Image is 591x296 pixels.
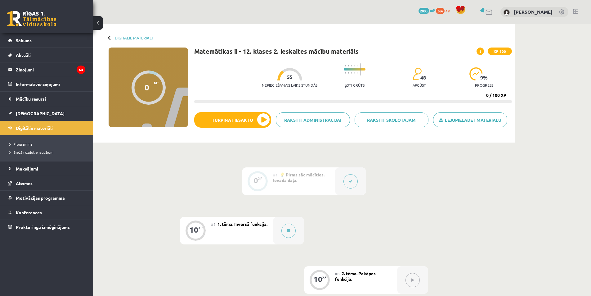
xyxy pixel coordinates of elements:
img: icon-short-line-57e1e144782c952c97e751825c79c345078a6d821885a25fce030b3d8c18986b.svg [351,65,352,66]
span: #3 [335,271,340,276]
img: students-c634bb4e5e11cddfef0936a35e636f08e4e9abd3cc4e673bd6f9a4125e45ecb1.svg [413,67,422,80]
a: Ziņojumi63 [8,62,85,77]
span: Proktoringa izmēģinājums [16,224,70,230]
a: Aktuāli [8,48,85,62]
span: 48 [420,75,426,80]
span: 💡 Pirms sāc mācīties. Ievada daļa. [273,172,325,183]
div: XP [198,226,203,230]
a: Programma [9,141,87,147]
a: 366 xp [436,8,453,13]
span: Aktuāli [16,52,31,58]
span: 1. tēma. Inversā funkcija. [217,221,267,227]
span: Mācību resursi [16,96,46,102]
span: [DEMOGRAPHIC_DATA] [16,111,65,116]
a: Sākums [8,33,85,48]
a: Digitālie materiāli [8,121,85,135]
img: icon-short-line-57e1e144782c952c97e751825c79c345078a6d821885a25fce030b3d8c18986b.svg [345,65,346,66]
img: icon-short-line-57e1e144782c952c97e751825c79c345078a6d821885a25fce030b3d8c18986b.svg [345,72,346,74]
span: 55 [287,74,293,80]
legend: Informatīvie ziņojumi [16,77,85,91]
a: Digitālie materiāli [115,35,153,40]
a: Biežāk uzdotie jautājumi [9,149,87,155]
span: 2. tēma. Pakāpes funkcija. [335,271,376,282]
a: Rakstīt administrācijai [276,112,350,127]
div: 0 [254,178,258,183]
a: Proktoringa izmēģinājums [8,220,85,234]
span: mP [430,8,435,13]
a: Rīgas 1. Tālmācības vidusskola [7,11,56,26]
p: Ļoti grūts [345,83,365,87]
div: XP [258,177,262,180]
span: Atzīmes [16,180,33,186]
span: XP [154,80,159,85]
span: Sākums [16,38,32,43]
img: icon-short-line-57e1e144782c952c97e751825c79c345078a6d821885a25fce030b3d8c18986b.svg [357,72,358,74]
p: progress [475,83,493,87]
a: Mācību resursi [8,92,85,106]
span: 9 % [480,75,488,80]
legend: Ziņojumi [16,62,85,77]
div: 0 [145,83,149,92]
img: icon-short-line-57e1e144782c952c97e751825c79c345078a6d821885a25fce030b3d8c18986b.svg [354,65,355,66]
a: Informatīvie ziņojumi [8,77,85,91]
legend: Maksājumi [16,162,85,176]
span: 366 [436,8,445,14]
div: XP [322,276,327,279]
a: [DEMOGRAPHIC_DATA] [8,106,85,121]
a: Rakstīt skolotājam [355,112,429,127]
span: xp [445,8,450,13]
span: Digitālie materiāli [16,125,53,131]
div: 10 [314,276,322,282]
img: icon-short-line-57e1e144782c952c97e751825c79c345078a6d821885a25fce030b3d8c18986b.svg [348,72,349,74]
span: Konferences [16,210,42,215]
span: 2003 [419,8,429,14]
img: icon-short-line-57e1e144782c952c97e751825c79c345078a6d821885a25fce030b3d8c18986b.svg [357,65,358,66]
img: Tīna Tauriņa [504,9,510,16]
button: Turpināt iesākto [194,112,271,128]
p: apgūst [413,83,426,87]
div: 10 [190,227,198,233]
img: icon-progress-161ccf0a02000e728c5f80fcf4c31c7af3da0e1684b2b1d7c360e028c24a22f1.svg [469,67,483,80]
a: [PERSON_NAME] [514,9,553,15]
h1: Matemātikas ii - 12. klases 2. ieskaites mācību materiāls [194,48,359,55]
img: icon-short-line-57e1e144782c952c97e751825c79c345078a6d821885a25fce030b3d8c18986b.svg [348,65,349,66]
a: Konferences [8,205,85,220]
p: Nepieciešamais laiks stundās [262,83,317,87]
img: icon-short-line-57e1e144782c952c97e751825c79c345078a6d821885a25fce030b3d8c18986b.svg [351,72,352,74]
a: Lejupielādēt materiālu [433,112,507,127]
span: XP 100 [488,48,512,55]
a: 2003 mP [419,8,435,13]
span: #2 [211,222,216,227]
a: Atzīmes [8,176,85,190]
span: Programma [9,142,32,147]
span: Motivācijas programma [16,195,65,201]
a: Motivācijas programma [8,191,85,205]
a: Maksājumi [8,162,85,176]
img: icon-short-line-57e1e144782c952c97e751825c79c345078a6d821885a25fce030b3d8c18986b.svg [354,72,355,74]
i: 63 [77,66,85,74]
span: Biežāk uzdotie jautājumi [9,150,54,155]
span: #1 [273,172,278,177]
